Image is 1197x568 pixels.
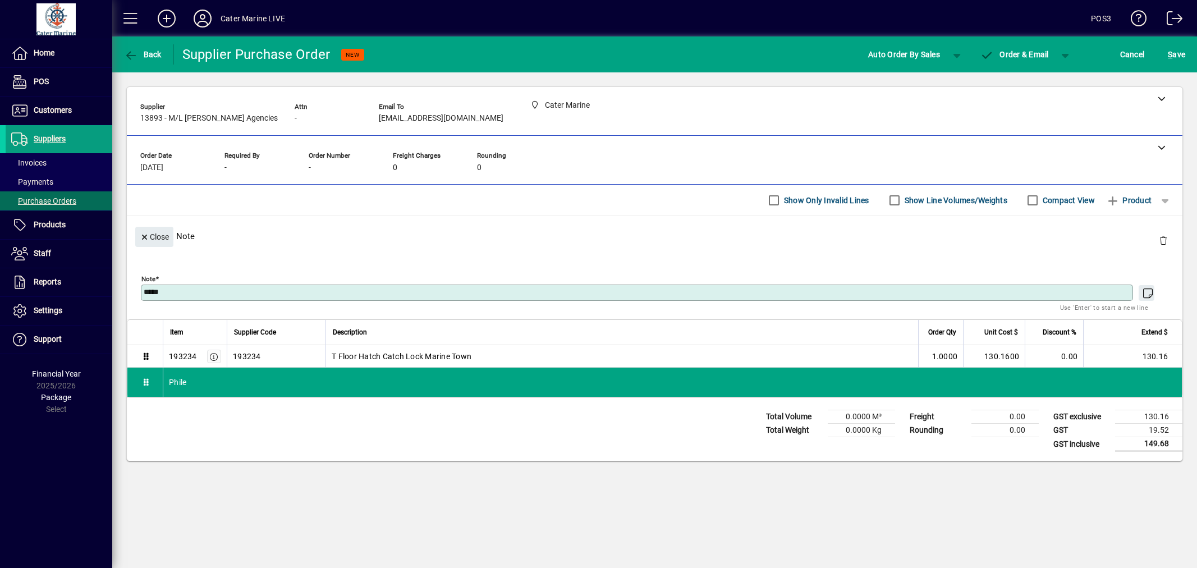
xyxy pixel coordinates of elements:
[34,48,54,57] span: Home
[227,345,325,368] td: 193234
[135,227,173,247] button: Close
[234,326,276,338] span: Supplier Code
[333,326,367,338] span: Description
[1120,45,1145,63] span: Cancel
[1048,424,1115,437] td: GST
[6,297,112,325] a: Settings
[309,163,311,172] span: -
[1117,44,1148,65] button: Cancel
[34,335,62,343] span: Support
[6,153,112,172] a: Invoices
[6,39,112,67] a: Home
[760,410,828,424] td: Total Volume
[41,393,71,402] span: Package
[984,326,1018,338] span: Unit Cost $
[11,158,47,167] span: Invoices
[379,114,503,123] span: [EMAIL_ADDRESS][DOMAIN_NAME]
[1168,45,1185,63] span: ave
[1150,235,1177,245] app-page-header-button: Delete
[221,10,285,28] div: Cater Marine LIVE
[34,77,49,86] span: POS
[1165,44,1188,65] button: Save
[1115,424,1182,437] td: 19.52
[760,424,828,437] td: Total Weight
[971,410,1039,424] td: 0.00
[34,249,51,258] span: Staff
[295,114,297,123] span: -
[6,68,112,96] a: POS
[828,424,895,437] td: 0.0000 Kg
[1048,437,1115,451] td: GST inclusive
[34,220,66,229] span: Products
[185,8,221,29] button: Profile
[140,114,278,123] span: 13893 - M/L [PERSON_NAME] Agencies
[332,351,471,362] span: T Floor Hatch Catch Lock Marine Town
[1115,437,1182,451] td: 149.68
[971,424,1039,437] td: 0.00
[6,268,112,296] a: Reports
[127,216,1182,256] div: Note
[224,163,227,172] span: -
[34,277,61,286] span: Reports
[904,410,971,424] td: Freight
[782,195,869,206] label: Show Only Invalid Lines
[1141,326,1168,338] span: Extend $
[34,106,72,114] span: Customers
[904,424,971,437] td: Rounding
[6,191,112,210] a: Purchase Orders
[1100,190,1157,210] button: Product
[918,345,963,368] td: 1.0000
[6,211,112,239] a: Products
[975,44,1054,65] button: Order & Email
[169,351,197,362] div: 193234
[132,231,176,241] app-page-header-button: Close
[1025,345,1083,368] td: 0.00
[828,410,895,424] td: 0.0000 M³
[34,134,66,143] span: Suppliers
[34,306,62,315] span: Settings
[11,177,53,186] span: Payments
[32,369,81,378] span: Financial Year
[140,228,169,246] span: Close
[1083,345,1182,368] td: 130.16
[1040,195,1095,206] label: Compact View
[163,368,1182,397] div: Phile
[477,163,481,172] span: 0
[6,326,112,354] a: Support
[868,45,940,63] span: Auto Order By Sales
[6,97,112,125] a: Customers
[6,240,112,268] a: Staff
[141,275,155,283] mat-label: Note
[1106,191,1152,209] span: Product
[140,163,163,172] span: [DATE]
[393,163,397,172] span: 0
[346,51,360,58] span: NEW
[149,8,185,29] button: Add
[980,50,1049,59] span: Order & Email
[124,50,162,59] span: Back
[11,196,76,205] span: Purchase Orders
[1091,10,1111,28] div: POS3
[1122,2,1147,39] a: Knowledge Base
[902,195,1007,206] label: Show Line Volumes/Weights
[928,326,956,338] span: Order Qty
[1048,410,1115,424] td: GST exclusive
[1060,301,1148,314] mat-hint: Use 'Enter' to start a new line
[1043,326,1076,338] span: Discount %
[6,172,112,191] a: Payments
[863,44,946,65] button: Auto Order By Sales
[1115,410,1182,424] td: 130.16
[112,44,174,65] app-page-header-button: Back
[182,45,331,63] div: Supplier Purchase Order
[170,326,184,338] span: Item
[1158,2,1183,39] a: Logout
[963,345,1025,368] td: 130.1600
[1150,227,1177,254] button: Delete
[1168,50,1172,59] span: S
[121,44,164,65] button: Back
